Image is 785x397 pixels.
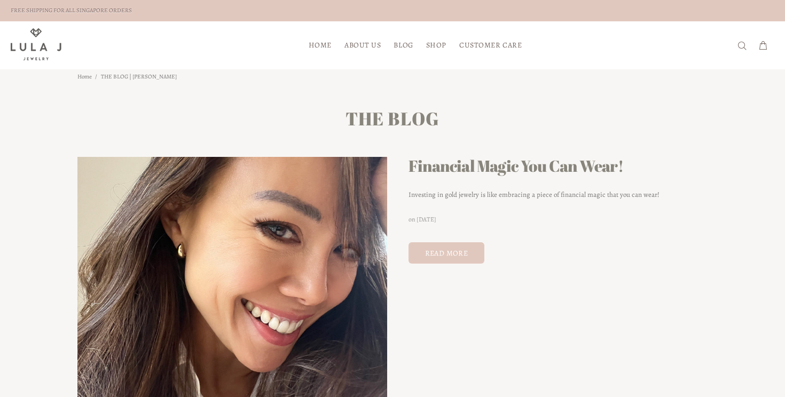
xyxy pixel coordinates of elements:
a: Home [77,73,92,81]
span: Customer Care [459,41,522,49]
a: Shop [420,37,453,53]
div: FREE SHIPPING FOR ALL SINGAPORE ORDERS [11,5,132,17]
span: About Us [344,41,381,49]
a: Blog [387,37,419,53]
h1: THE BLOG [77,107,708,157]
span: HOME [309,41,332,49]
a: Customer Care [453,37,522,53]
a: HOME [302,37,338,53]
span: Shop [426,41,446,49]
div: on [DATE] [409,214,437,225]
a: Financial Magic You Can Wear! [409,155,624,177]
a: READ MORE [409,242,485,264]
div: Investing in gold jewelry is like embracing a piece of financial magic that you can wear! [409,189,708,200]
span: Blog [394,41,413,49]
li: THE BLOG | [PERSON_NAME] [95,69,180,84]
a: About Us [338,37,387,53]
